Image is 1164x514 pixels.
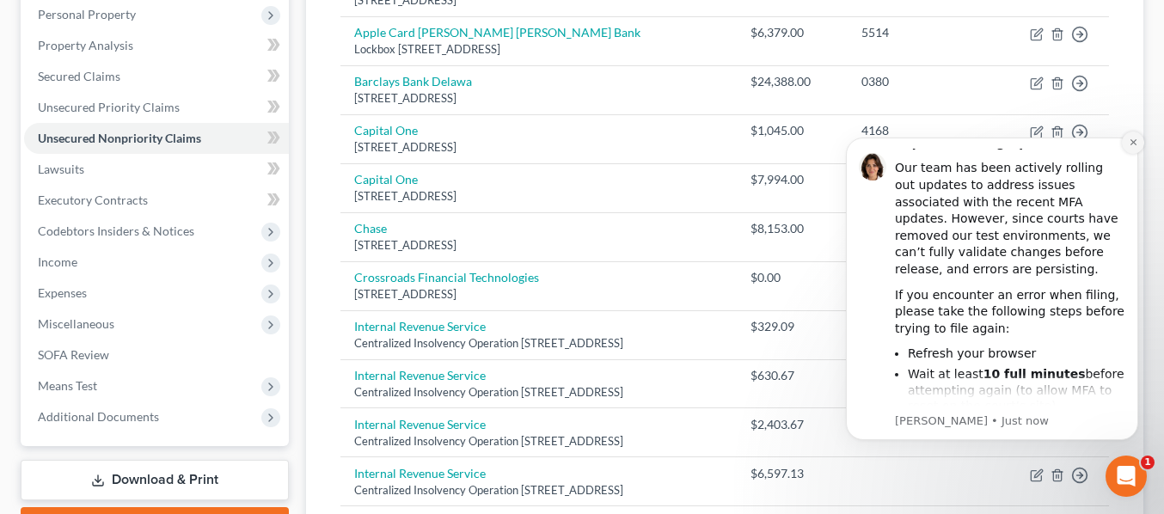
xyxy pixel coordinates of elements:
[750,73,834,90] div: $24,388.00
[354,139,724,156] div: [STREET_ADDRESS]
[861,24,977,41] div: 5514
[354,286,724,303] div: [STREET_ADDRESS]
[38,378,97,393] span: Means Test
[38,347,109,362] span: SOFA Review
[38,69,120,83] span: Secured Claims
[38,131,201,145] span: Unsecured Nonpriority Claims
[750,220,834,237] div: $8,153.00
[354,74,472,89] a: Barclays Bank Delawa
[24,154,289,185] a: Lawsuits
[750,318,834,335] div: $329.09
[38,223,194,238] span: Codebtors Insiders & Notices
[354,25,640,40] a: Apple Card [PERSON_NAME] [PERSON_NAME] Bank
[24,185,289,216] a: Executory Contracts
[354,466,486,480] a: Internal Revenue Service
[750,24,834,41] div: $6,379.00
[354,368,486,382] a: Internal Revenue Service
[354,319,486,333] a: Internal Revenue Service
[354,417,486,431] a: Internal Revenue Service
[820,116,1164,505] iframe: Intercom notifications message
[38,193,148,207] span: Executory Contracts
[38,100,180,114] span: Unsecured Priority Claims
[750,465,834,482] div: $6,597.13
[24,30,289,61] a: Property Analysis
[21,460,289,500] a: Download & Print
[354,335,724,352] div: Centralized Insolvency Operation [STREET_ADDRESS]
[354,433,724,450] div: Centralized Insolvency Operation [STREET_ADDRESS]
[354,90,724,107] div: [STREET_ADDRESS]
[24,340,289,370] a: SOFA Review
[750,171,834,188] div: $7,994.00
[354,482,724,499] div: Centralized Insolvency Operation [STREET_ADDRESS]
[354,172,418,187] a: Capital One
[354,188,724,205] div: [STREET_ADDRESS]
[861,73,977,90] div: 0380
[38,162,84,176] span: Lawsuits
[1106,456,1147,497] iframe: Intercom live chat
[38,254,77,269] span: Income
[354,270,539,285] a: Crossroads Financial Technologies
[750,269,834,286] div: $0.00
[354,221,387,236] a: Chase
[24,61,289,92] a: Secured Claims
[750,416,834,433] div: $2,403.67
[38,285,87,300] span: Expenses
[38,38,133,52] span: Property Analysis
[750,122,834,139] div: $1,045.00
[38,316,114,331] span: Miscellaneous
[38,409,159,424] span: Additional Documents
[24,123,289,154] a: Unsecured Nonpriority Claims
[1141,456,1155,469] span: 1
[354,384,724,401] div: Centralized Insolvency Operation [STREET_ADDRESS]
[24,92,289,123] a: Unsecured Priority Claims
[38,7,136,21] span: Personal Property
[354,237,724,254] div: [STREET_ADDRESS]
[354,123,418,138] a: Capital One
[750,367,834,384] div: $630.67
[354,41,724,58] div: Lockbox [STREET_ADDRESS]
